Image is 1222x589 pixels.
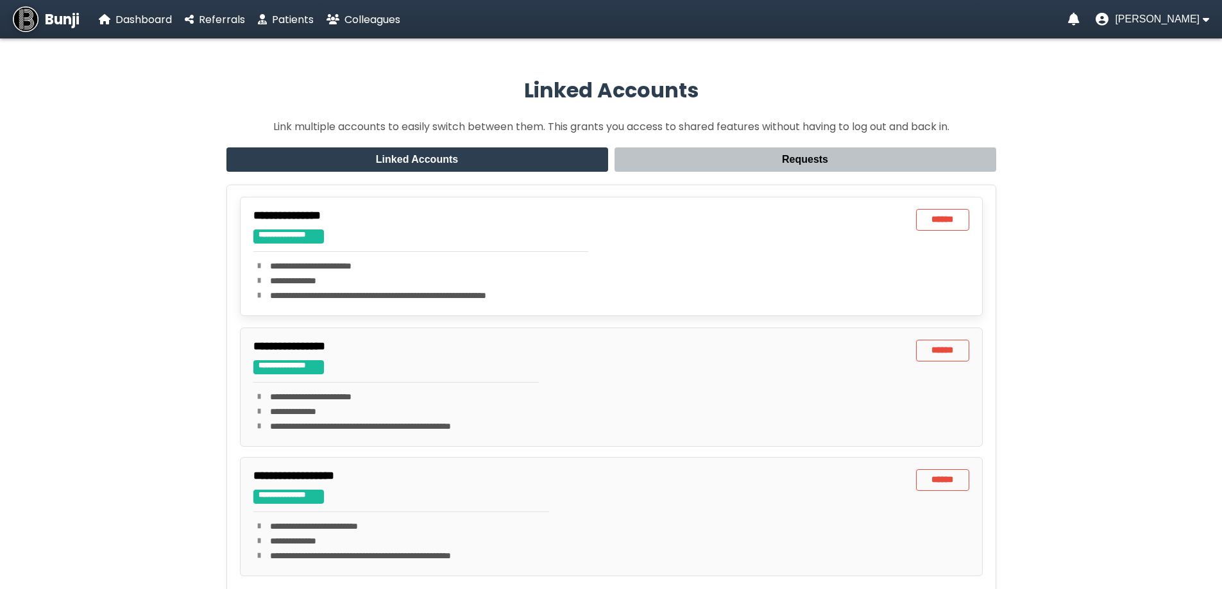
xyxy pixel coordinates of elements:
[344,12,400,27] span: Colleagues
[258,12,314,28] a: Patients
[115,12,172,27] span: Dashboard
[1068,13,1080,26] a: Notifications
[272,12,314,27] span: Patients
[1115,13,1200,25] span: [PERSON_NAME]
[226,147,608,172] button: Linked Accounts
[199,12,245,27] span: Referrals
[185,12,245,28] a: Referrals
[226,119,996,135] p: Link multiple accounts to easily switch between them. This grants you access to shared features w...
[99,12,172,28] a: Dashboard
[226,75,996,106] h2: Linked Accounts
[1096,13,1209,26] button: User menu
[13,6,38,32] img: Bunji Dental Referral Management
[615,147,996,172] button: Requests
[327,12,400,28] a: Colleagues
[45,9,80,30] span: Bunji
[13,6,80,32] a: Bunji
